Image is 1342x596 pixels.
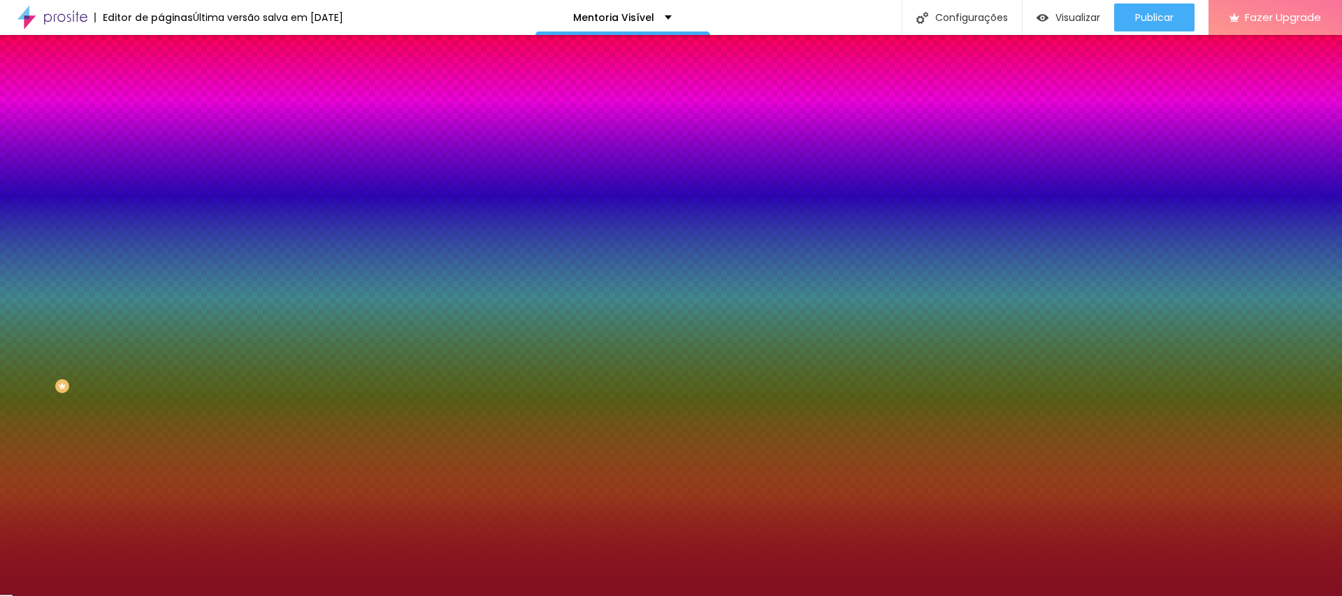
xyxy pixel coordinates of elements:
button: Publicar [1114,3,1195,31]
span: Publicar [1135,12,1174,23]
span: Fazer Upgrade [1245,11,1321,23]
img: Icone [916,12,928,24]
button: Visualizar [1023,3,1114,31]
img: view-1.svg [1037,12,1048,24]
p: Mentoria Visível [573,13,654,22]
span: Visualizar [1055,12,1100,23]
div: Editor de páginas [94,13,193,22]
div: Última versão salva em [DATE] [193,13,343,22]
